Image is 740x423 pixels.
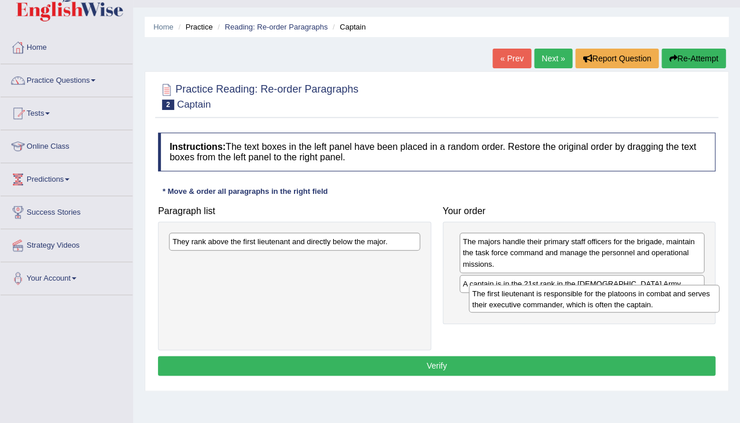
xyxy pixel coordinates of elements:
[158,133,715,171] h4: The text boxes in the left panel have been placed in a random order. Restore the original order b...
[158,356,715,376] button: Verify
[162,100,174,110] span: 2
[330,21,366,32] li: Captain
[1,31,132,60] a: Home
[1,229,132,258] a: Strategy Videos
[169,233,420,251] div: They rank above the first lieutenant and directly below the major.
[1,130,132,159] a: Online Class
[177,99,211,110] small: Captain
[1,64,132,93] a: Practice Questions
[1,196,132,225] a: Success Stories
[575,49,658,68] button: Report Question
[170,142,226,152] b: Instructions:
[469,285,720,312] div: The first lieutenant is responsible for the platoons in combat and serves their executive command...
[158,206,431,216] h4: Paragraph list
[153,23,174,31] a: Home
[158,81,358,110] h2: Practice Reading: Re-order Paragraphs
[224,23,327,31] a: Reading: Re-order Paragraphs
[158,186,332,197] div: * Move & order all paragraphs in the right field
[175,21,212,32] li: Practice
[1,262,132,291] a: Your Account
[459,233,705,273] div: The majors handle their primary staff officers for the brigade, maintain the task force command a...
[661,49,726,68] button: Re-Attempt
[459,275,705,293] div: A captain is in the 21st rank in the [DEMOGRAPHIC_DATA] Army.
[443,206,716,216] h4: Your order
[1,163,132,192] a: Predictions
[492,49,531,68] a: « Prev
[1,97,132,126] a: Tests
[534,49,572,68] a: Next »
